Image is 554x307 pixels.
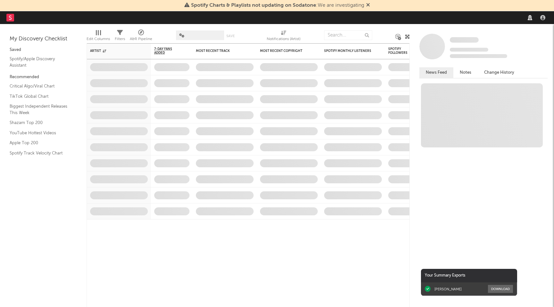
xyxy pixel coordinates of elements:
div: [PERSON_NAME] [434,287,462,291]
span: 7-Day Fans Added [154,47,180,55]
span: Spotify Charts & Playlists not updating on Sodatone [191,3,316,8]
div: My Discovery Checklist [10,35,77,43]
span: 0 fans last week [450,54,507,58]
div: Artist [90,49,138,53]
input: Search... [324,30,372,40]
div: Your Summary Exports [421,269,517,282]
div: Filters [115,27,125,46]
a: Spotify/Apple Discovery Assistant [10,55,71,69]
a: Spotify Track Velocity Chart [10,150,71,157]
button: Notes [453,67,478,78]
div: Saved [10,46,77,54]
div: Notifications (Artist) [267,35,300,43]
div: Spotify Followers [388,47,411,55]
span: Tracking Since: [DATE] [450,48,488,52]
a: Shazam Top 200 [10,119,71,126]
div: Most Recent Copyright [260,49,308,53]
div: Recommended [10,73,77,81]
a: Some Artist [450,37,479,43]
div: A&R Pipeline [130,27,152,46]
div: Notifications (Artist) [267,27,300,46]
span: Dismiss [366,3,370,8]
div: Filters [115,35,125,43]
div: Spotify Monthly Listeners [324,49,372,53]
a: Critical Algo/Viral Chart [10,83,71,90]
button: Save [226,34,235,38]
span: : We are investigating [191,3,364,8]
a: Recommended For You [10,160,71,167]
div: Edit Columns [87,27,110,46]
a: Biggest Independent Releases This Week [10,103,71,116]
button: Change History [478,67,521,78]
div: Edit Columns [87,35,110,43]
a: TikTok Global Chart [10,93,71,100]
div: A&R Pipeline [130,35,152,43]
div: Most Recent Track [196,49,244,53]
a: Apple Top 200 [10,139,71,146]
a: YouTube Hottest Videos [10,129,71,137]
button: Download [488,285,513,293]
button: News Feed [419,67,453,78]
